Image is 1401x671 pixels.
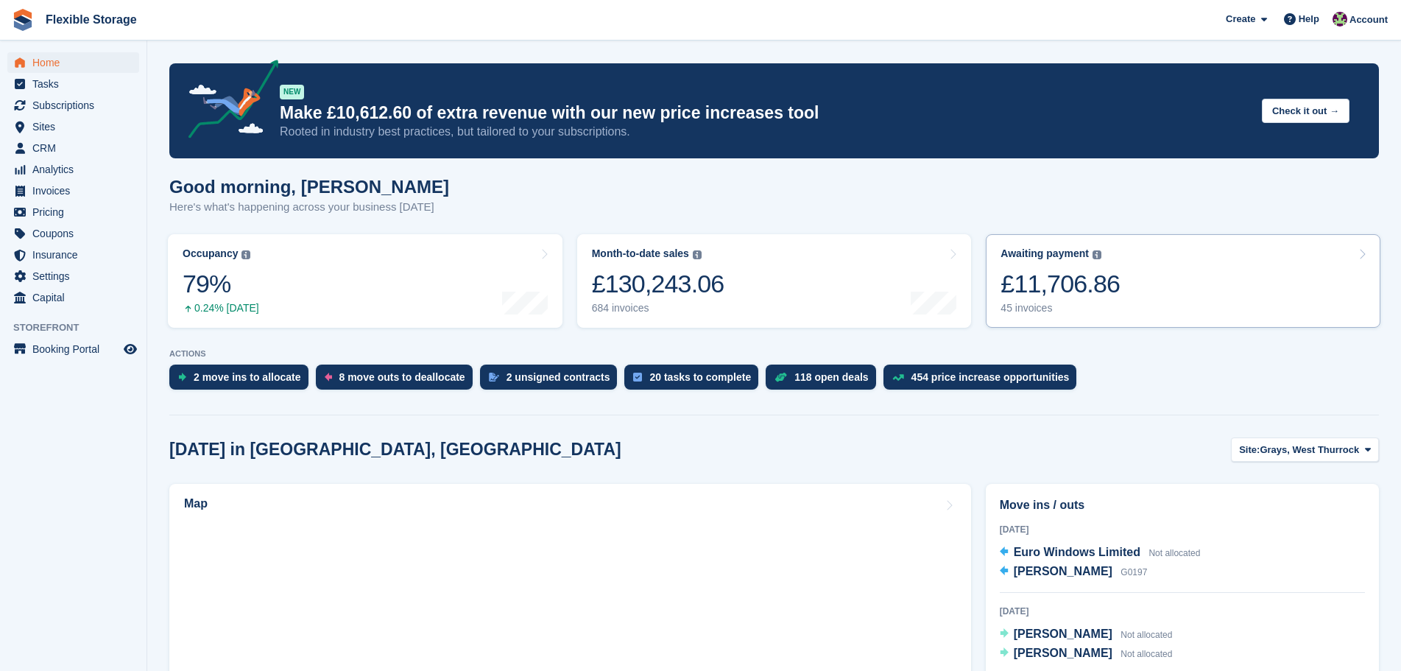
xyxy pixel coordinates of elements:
[883,365,1084,397] a: 454 price increase opportunities
[32,223,121,244] span: Coupons
[1014,647,1112,659] span: [PERSON_NAME]
[7,116,139,137] a: menu
[1000,496,1365,514] h2: Move ins / outs
[1239,443,1260,457] span: Site:
[183,302,259,315] div: 0.24% [DATE]
[7,245,139,265] a: menu
[32,266,121,287] span: Settings
[32,138,121,158] span: CRM
[1000,605,1365,618] div: [DATE]
[1014,565,1112,577] span: [PERSON_NAME]
[1001,269,1120,299] div: £11,706.86
[577,234,972,328] a: Month-to-date sales £130,243.06 684 invoices
[1148,548,1200,558] span: Not allocated
[7,223,139,244] a: menu
[1001,247,1089,260] div: Awaiting payment
[624,365,766,397] a: 20 tasks to complete
[7,52,139,73] a: menu
[32,287,121,308] span: Capital
[7,159,139,180] a: menu
[13,320,147,335] span: Storefront
[183,247,238,260] div: Occupancy
[178,373,186,382] img: move_ins_to_allocate_icon-fdf77a2bb77ea45bf5b3d319d69a93e2d87916cf1d5bf7949dd705db3b84f3ca.svg
[183,269,259,299] div: 79%
[241,250,250,259] img: icon-info-grey-7440780725fd019a000dd9b08b2336e03edf1995a4989e88bcd33f0948082b44.svg
[1333,12,1347,27] img: Rachael Fisher
[592,302,724,315] div: 684 invoices
[316,365,480,397] a: 8 move outs to deallocate
[32,245,121,265] span: Insurance
[40,7,143,32] a: Flexible Storage
[32,52,121,73] span: Home
[169,199,449,216] p: Here's what's happening across your business [DATE]
[32,339,121,359] span: Booking Portal
[12,9,34,31] img: stora-icon-8386f47178a22dfd0bd8f6a31ec36ba5ce8667c1dd55bd0f319d3a0aa187defe.svg
[1001,302,1120,315] div: 45 invoices
[1000,625,1173,644] a: [PERSON_NAME] Not allocated
[280,124,1250,140] p: Rooted in industry best practices, but tailored to your subscriptions.
[32,180,121,201] span: Invoices
[7,339,139,359] a: menu
[1349,13,1388,27] span: Account
[1000,523,1365,536] div: [DATE]
[176,60,279,144] img: price-adjustments-announcement-icon-8257ccfd72463d97f412b2fc003d46551f7dbcb40ab6d574587a9cd5c0d94...
[1000,644,1173,664] a: [PERSON_NAME] Not allocated
[1231,438,1379,462] button: Site: Grays, West Thurrock
[194,371,301,383] div: 2 move ins to allocate
[32,95,121,116] span: Subscriptions
[169,177,449,197] h1: Good morning, [PERSON_NAME]
[280,102,1250,124] p: Make £10,612.60 of extra revenue with our new price increases tool
[1093,250,1101,259] img: icon-info-grey-7440780725fd019a000dd9b08b2336e03edf1995a4989e88bcd33f0948082b44.svg
[592,269,724,299] div: £130,243.06
[1014,628,1112,640] span: [PERSON_NAME]
[1260,443,1359,457] span: Grays, West Thurrock
[480,365,625,397] a: 2 unsigned contracts
[121,340,139,358] a: Preview store
[7,138,139,158] a: menu
[280,85,304,99] div: NEW
[507,371,610,383] div: 2 unsigned contracts
[32,159,121,180] span: Analytics
[1000,544,1201,563] a: Euro Windows Limited Not allocated
[7,180,139,201] a: menu
[7,95,139,116] a: menu
[169,365,316,397] a: 2 move ins to allocate
[32,202,121,222] span: Pricing
[766,365,883,397] a: 118 open deals
[649,371,751,383] div: 20 tasks to complete
[1121,630,1172,640] span: Not allocated
[774,372,787,382] img: deal-1b604bf984904fb50ccaf53a9ad4b4a5d6e5aea283cecdc64d6e3604feb123c2.svg
[169,349,1379,359] p: ACTIONS
[1299,12,1319,27] span: Help
[1121,567,1147,577] span: G0197
[693,250,702,259] img: icon-info-grey-7440780725fd019a000dd9b08b2336e03edf1995a4989e88bcd33f0948082b44.svg
[1000,563,1148,582] a: [PERSON_NAME] G0197
[32,74,121,94] span: Tasks
[32,116,121,137] span: Sites
[169,440,621,460] h2: [DATE] in [GEOGRAPHIC_DATA], [GEOGRAPHIC_DATA]
[184,497,208,510] h2: Map
[892,374,904,381] img: price_increase_opportunities-93ffe204e8149a01c8c9dc8f82e8f89637d9d84a8eef4429ea346261dce0b2c0.svg
[1121,649,1172,659] span: Not allocated
[489,373,499,382] img: contract_signature_icon-13c848040528278c33f63329250d36e43548de30e8caae1d1a13099fd9432cc5.svg
[7,74,139,94] a: menu
[1226,12,1255,27] span: Create
[911,371,1070,383] div: 454 price increase opportunities
[168,234,562,328] a: Occupancy 79% 0.24% [DATE]
[592,247,689,260] div: Month-to-date sales
[1262,99,1349,123] button: Check it out →
[794,371,868,383] div: 118 open deals
[7,287,139,308] a: menu
[7,202,139,222] a: menu
[325,373,332,382] img: move_outs_to_deallocate_icon-f764333ba52eb49d3ac5e1228854f67142a1ed5810a6f6cc68b1a99e826820c5.svg
[339,371,465,383] div: 8 move outs to deallocate
[986,234,1380,328] a: Awaiting payment £11,706.86 45 invoices
[7,266,139,287] a: menu
[1014,546,1140,558] span: Euro Windows Limited
[633,373,642,382] img: task-75834270c22a3079a89374b754ae025e5fb1db73e45f91037f5363f120a921f8.svg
